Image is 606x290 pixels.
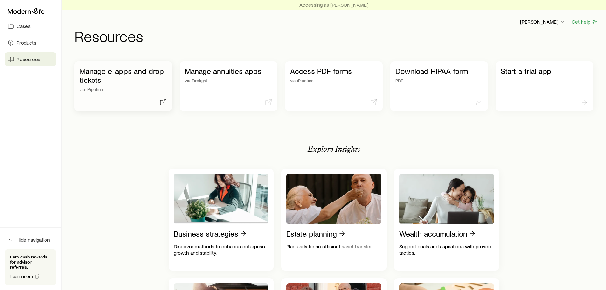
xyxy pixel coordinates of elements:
[395,78,483,83] p: PDF
[10,274,33,279] span: Learn more
[286,243,381,250] p: Plan early for an efficient asset transfer.
[281,169,387,271] a: Estate planningPlan early for an efficient asset transfer.
[501,67,588,75] p: Start a trial app
[74,28,598,44] h1: Resources
[290,78,378,83] p: via iPipeline
[286,229,337,238] p: Estate planning
[185,67,272,75] p: Manage annuities apps
[394,169,499,271] a: Wealth accumulationSupport goals and aspirations with proven tactics.
[308,145,360,153] p: Explore Insights
[174,243,269,256] p: Discover methods to enhance enterprise growth and stability.
[390,61,488,111] a: Download HIPAA formPDF
[5,36,56,50] a: Products
[399,229,467,238] p: Wealth accumulation
[80,87,167,92] p: via iPipeline
[169,169,274,271] a: Business strategiesDiscover methods to enhance enterprise growth and stability.
[286,174,381,224] img: Estate planning
[17,23,31,29] span: Cases
[10,254,51,270] p: Earn cash rewards for advisor referrals.
[17,56,40,62] span: Resources
[5,52,56,66] a: Resources
[5,19,56,33] a: Cases
[399,243,494,256] p: Support goals and aspirations with proven tactics.
[290,67,378,75] p: Access PDF forms
[5,233,56,247] button: Hide navigation
[17,39,36,46] span: Products
[17,237,50,243] span: Hide navigation
[520,18,566,26] button: [PERSON_NAME]
[174,174,269,224] img: Business strategies
[299,2,368,8] p: Accessing as [PERSON_NAME]
[520,18,566,25] p: [PERSON_NAME]
[571,18,598,25] button: Get help
[80,67,167,84] p: Manage e-apps and drop tickets
[395,67,483,75] p: Download HIPAA form
[5,249,56,285] div: Earn cash rewards for advisor referrals.Learn more
[185,78,272,83] p: via Firelight
[399,174,494,224] img: Wealth accumulation
[174,229,238,238] p: Business strategies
